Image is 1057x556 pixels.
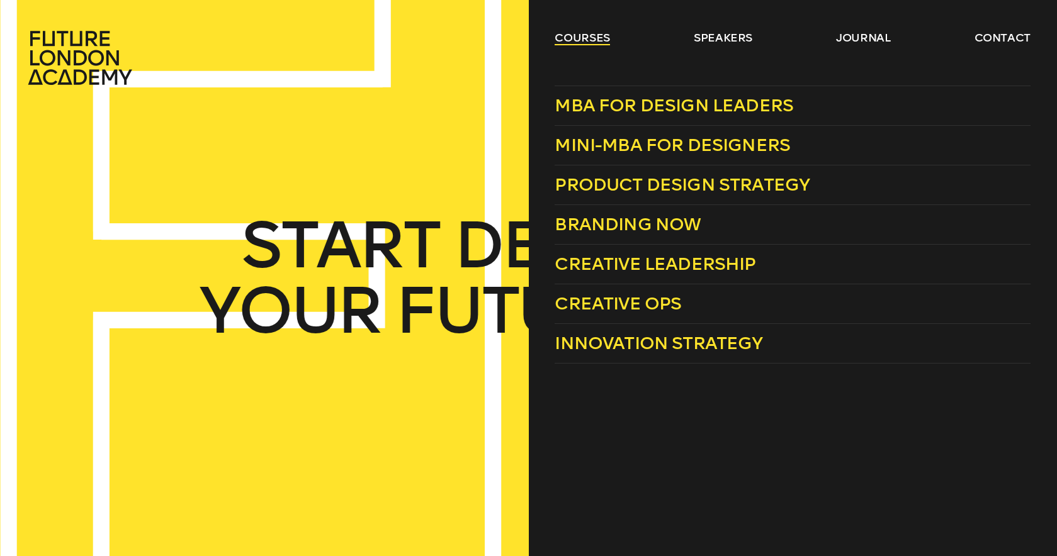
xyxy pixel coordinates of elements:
[555,174,810,195] span: Product Design Strategy
[555,30,610,45] a: courses
[555,253,755,274] span: Creative Leadership
[555,205,1031,245] a: Branding Now
[555,214,701,235] span: Branding Now
[836,30,891,45] a: journal
[555,333,762,353] span: Innovation Strategy
[555,293,681,314] span: Creative Ops
[555,126,1031,165] a: Mini-MBA for Designers
[555,324,1031,364] a: Innovation Strategy
[555,245,1031,284] a: Creative Leadership
[555,135,790,155] span: Mini-MBA for Designers
[694,30,752,45] a: speakers
[555,86,1031,126] a: MBA for Design Leaders
[555,95,793,116] span: MBA for Design Leaders
[555,165,1031,205] a: Product Design Strategy
[555,284,1031,324] a: Creative Ops
[975,30,1031,45] a: contact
